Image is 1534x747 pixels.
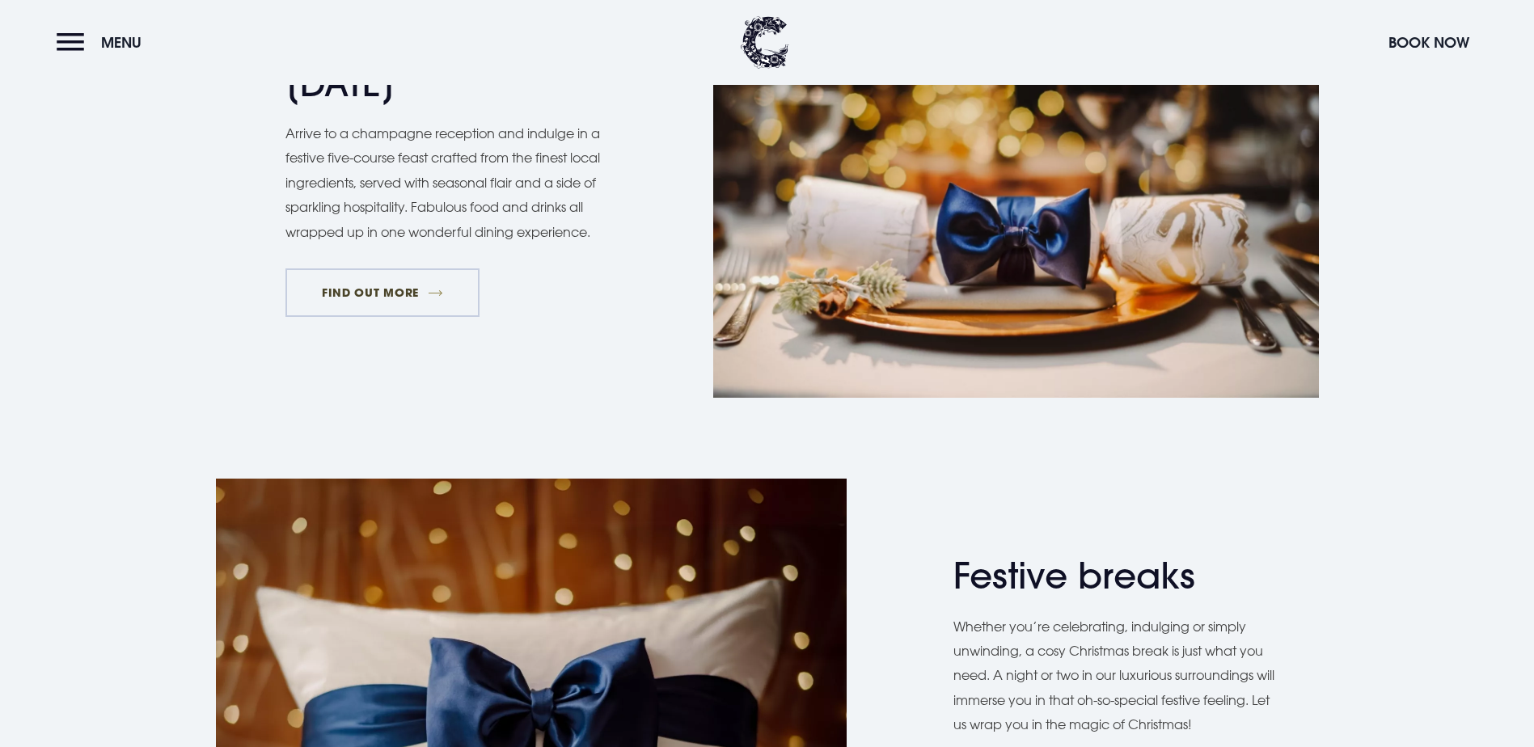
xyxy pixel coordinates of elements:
button: Book Now [1380,25,1477,60]
button: Menu [57,25,150,60]
span: Menu [101,33,142,52]
a: FIND OUT MORE [285,268,480,317]
img: Clandeboye Lodge [741,16,789,69]
p: Whether you’re celebrating, indulging or simply unwinding, a cosy Christmas break is just what yo... [953,614,1285,737]
p: Arrive to a champagne reception and indulge in a festive five-course feast crafted from the fines... [285,121,617,244]
h2: Festive breaks [953,555,1269,597]
h2: [DATE] [285,62,601,105]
